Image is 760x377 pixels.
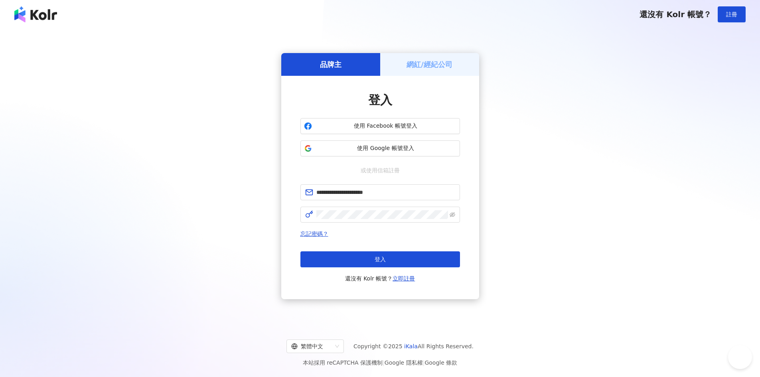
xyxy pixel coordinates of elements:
[14,6,57,22] img: logo
[345,274,415,283] span: 還沒有 Kolr 帳號？
[300,231,328,237] a: 忘記密碼？
[393,275,415,282] a: 立即註冊
[320,59,342,69] h5: 品牌主
[450,212,455,217] span: eye-invisible
[726,11,737,18] span: 註冊
[355,166,405,175] span: 或使用信箱註冊
[303,358,457,367] span: 本站採用 reCAPTCHA 保護機制
[353,341,474,351] span: Copyright © 2025 All Rights Reserved.
[368,93,392,107] span: 登入
[404,343,418,349] a: iKala
[424,359,457,366] a: Google 條款
[315,122,456,130] span: 使用 Facebook 帳號登入
[315,144,456,152] span: 使用 Google 帳號登入
[718,6,746,22] button: 註冊
[300,251,460,267] button: 登入
[728,345,752,369] iframe: Help Scout Beacon - Open
[423,359,425,366] span: |
[291,340,332,353] div: 繁體中文
[383,359,385,366] span: |
[640,10,711,19] span: 還沒有 Kolr 帳號？
[385,359,423,366] a: Google 隱私權
[300,140,460,156] button: 使用 Google 帳號登入
[407,59,452,69] h5: 網紅/經紀公司
[300,118,460,134] button: 使用 Facebook 帳號登入
[375,256,386,263] span: 登入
